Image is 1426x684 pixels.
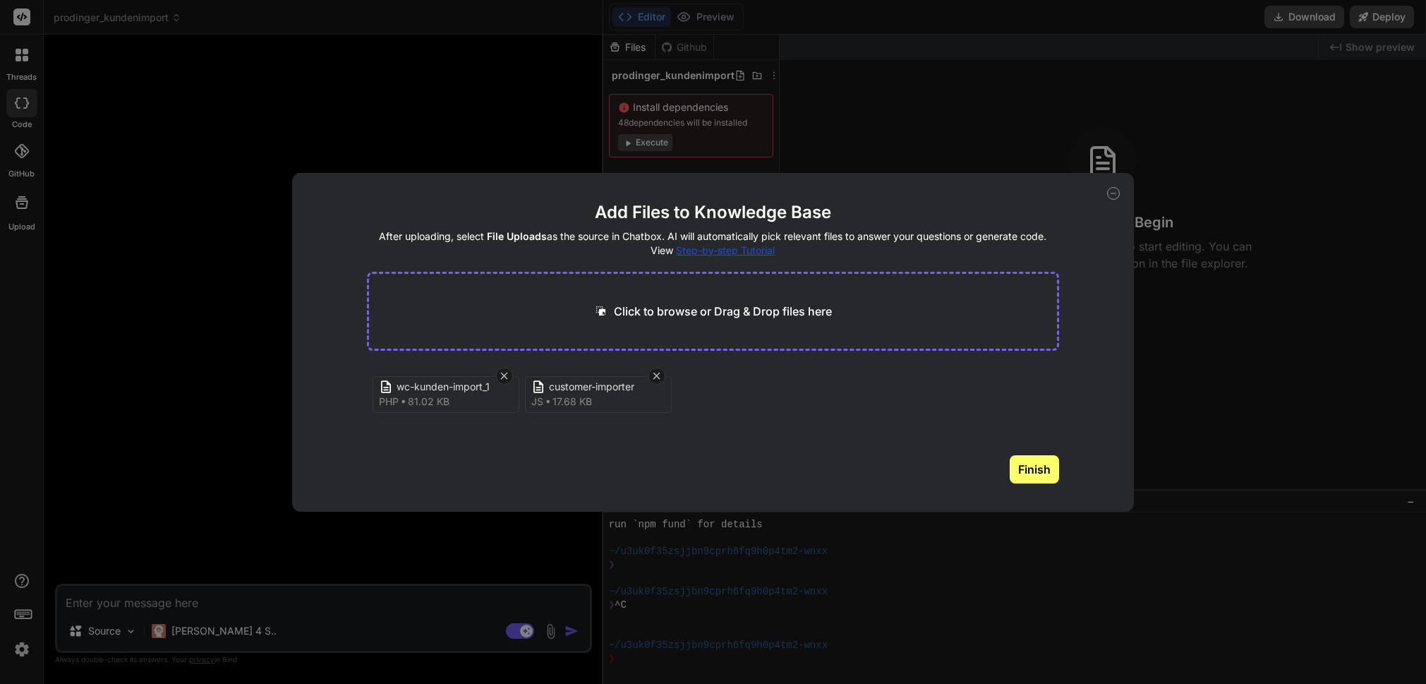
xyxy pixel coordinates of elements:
span: wc-kunden-import_1 [397,380,509,395]
p: Click to browse or Drag & Drop files here [614,303,832,320]
span: php [379,395,399,409]
span: js [531,395,543,409]
span: 17.68 KB [552,395,592,409]
span: Step-by-step Tutorial [676,244,775,256]
h4: After uploading, select as the source in Chatbox. AI will automatically pick relevant files to an... [367,229,1059,258]
span: 81.02 KB [408,395,449,409]
span: customer-importer [549,380,662,395]
button: Finish [1010,455,1059,484]
span: File Uploads [487,230,547,242]
h2: Add Files to Knowledge Base [367,201,1059,224]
